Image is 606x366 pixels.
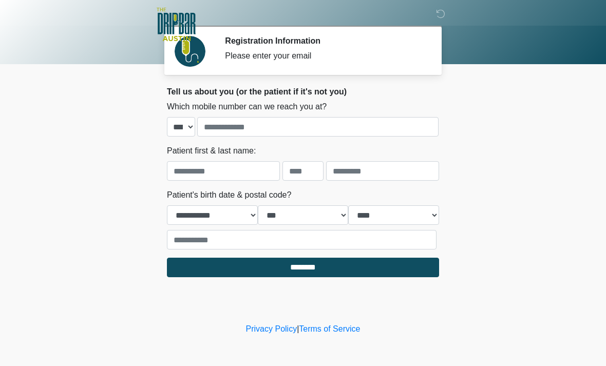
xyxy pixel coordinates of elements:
a: Privacy Policy [246,324,297,333]
label: Patient's birth date & postal code? [167,189,291,201]
img: The DRIPBaR - Austin The Domain Logo [157,8,196,41]
h2: Tell us about you (or the patient if it's not you) [167,87,439,97]
label: Which mobile number can we reach you at? [167,101,327,113]
label: Patient first & last name: [167,145,256,157]
a: Terms of Service [299,324,360,333]
div: Please enter your email [225,50,424,62]
img: Agent Avatar [175,36,205,67]
a: | [297,324,299,333]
